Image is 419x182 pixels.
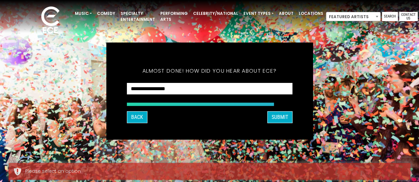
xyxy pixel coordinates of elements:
a: Specialty Entertainment [118,8,158,25]
a: Celebrity/National [190,8,241,19]
img: ece_new_logo_whitev2-1.png [34,5,67,37]
a: Comedy [94,8,118,19]
a: Event Types [241,8,276,19]
span: Featured Artists [326,12,381,21]
h5: Almost done! How did you hear about ECE? [127,59,292,83]
a: Performing Arts [158,8,190,25]
button: SUBMIT [267,111,292,123]
select: How did you hear about ECE [127,83,292,95]
a: Contact Us [399,12,418,21]
button: Back [127,111,147,123]
a: Search [382,12,398,21]
div: Please select an option [25,168,405,175]
a: Music [72,8,94,19]
span: Featured Artists [326,12,380,21]
a: Locations [296,8,326,19]
a: About [276,8,296,19]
